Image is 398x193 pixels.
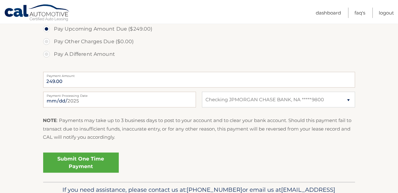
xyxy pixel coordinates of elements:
label: Pay A Different Amount [43,48,355,61]
a: Submit One Time Payment [43,153,119,173]
strong: NOTE [43,117,57,123]
label: Payment Amount [43,72,355,77]
a: Cal Automotive [4,4,70,22]
input: Payment Amount [43,72,355,88]
a: Dashboard [316,8,341,18]
a: FAQ's [355,8,365,18]
label: Payment Processing Date [43,92,196,97]
input: Payment Date [43,92,196,108]
p: : Payments may take up to 3 business days to post to your account and to clear your bank account.... [43,116,355,141]
label: Pay Upcoming Amount Due ($249.00) [43,23,355,35]
label: Pay Other Charges Due ($0.00) [43,35,355,48]
a: Logout [379,8,394,18]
